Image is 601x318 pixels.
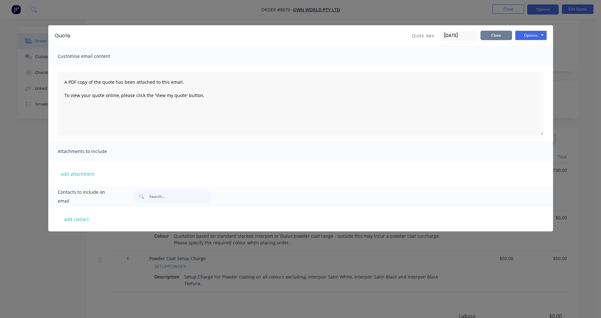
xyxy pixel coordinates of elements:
[58,188,117,205] span: Contacts to include on email
[149,190,212,203] input: Search...
[58,147,127,156] span: Attachments to include
[412,32,434,39] span: Quote date
[58,169,98,179] button: add attachment
[515,31,547,40] button: Options
[480,31,512,40] button: Close
[55,32,70,40] div: Quote
[58,52,127,61] span: Customise email content
[58,214,96,224] button: add contact
[58,72,544,135] textarea: A PDF copy of the quote has been attached to this email. To view your quote online, please click ...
